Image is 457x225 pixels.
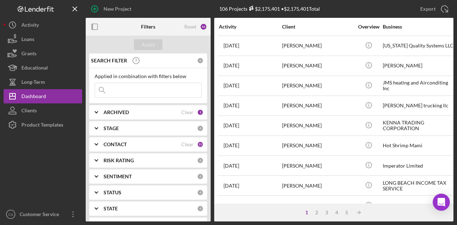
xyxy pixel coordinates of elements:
div: Long-Term [21,75,45,91]
div: [PERSON_NAME] [282,76,353,95]
button: Apply [134,39,162,50]
div: Export [420,2,436,16]
div: Business [383,24,454,30]
div: Apply [142,39,155,50]
div: Activity [219,24,281,30]
div: Applied in combination with filters below [95,73,202,79]
button: Grants [4,46,82,61]
div: 2 [312,210,322,215]
div: [PERSON_NAME] [383,56,454,75]
time: 2025-08-28 19:02 [224,203,239,209]
b: SEARCH FILTER [91,58,127,63]
div: 0 [197,189,204,196]
div: 15 [197,141,204,148]
div: Grants [21,46,36,62]
time: 2025-09-05 02:58 [224,163,239,169]
time: 2025-09-06 22:04 [224,63,239,68]
div: Flat Black Art Supply Inc [383,196,454,215]
div: Imperator Limited [383,156,454,175]
div: KENNA TRADING CORPORATION [383,116,454,135]
div: [PERSON_NAME] [282,156,353,175]
div: [PERSON_NAME] [282,176,353,195]
b: Filters [141,24,155,30]
div: Customer Service [18,207,64,223]
b: STATUS [104,190,121,195]
button: Dashboard [4,89,82,103]
b: ARCHIVED [104,109,129,115]
div: 16 [200,23,207,30]
time: 2025-09-05 20:47 [224,103,239,108]
div: JMS heating and Airconditing Inc [383,76,454,95]
div: [PERSON_NAME] [282,56,353,75]
button: Product Templates [4,118,82,132]
text: CS [8,213,13,216]
div: 106 Projects • $2,175,401 Total [219,6,320,12]
b: STATE [104,206,118,211]
time: 2025-08-29 21:00 [224,143,239,148]
div: Dashboard [21,89,46,105]
div: Product Templates [21,118,63,134]
div: Educational [21,61,48,77]
div: 0 [197,205,204,212]
div: 0 [197,57,204,64]
div: Clear [181,142,194,147]
div: [PERSON_NAME] [282,136,353,155]
div: Overview [355,24,382,30]
div: Activity [21,18,39,34]
button: Loans [4,32,82,46]
div: [PERSON_NAME] [282,96,353,115]
div: 0 [197,125,204,132]
div: Client [282,24,353,30]
button: Export [413,2,453,16]
div: Clear [181,109,194,115]
div: [PERSON_NAME] [282,116,353,135]
div: 3 [322,210,332,215]
div: 5 [342,210,352,215]
div: [PERSON_NAME] trucking llc [383,96,454,115]
div: Clients [21,103,37,119]
div: $2,175,401 [247,6,280,12]
div: New Project [104,2,131,16]
div: 1 [302,210,312,215]
div: Reset [184,24,196,30]
div: 1 [197,109,204,116]
button: New Project [86,2,139,16]
time: 2025-09-04 23:47 [224,83,239,88]
div: Hot Shrimp Mami [383,136,454,155]
div: 0 [197,157,204,164]
b: STAGE [104,126,119,131]
button: CSCustomer Service [4,207,82,221]
div: Open Intercom Messenger [433,194,450,211]
button: Long-Term [4,75,82,89]
time: 2025-08-26 20:40 [224,183,239,189]
div: [US_STATE] Quality Systems LLC [383,36,454,55]
b: CONTACT [104,142,127,147]
time: 2025-09-02 20:27 [224,123,239,128]
button: Educational [4,61,82,75]
div: 4 [332,210,342,215]
b: RISK RATING [104,158,134,163]
button: Clients [4,103,82,118]
button: Activity [4,18,82,32]
div: 0 [197,173,204,180]
div: LONG BEACH INCOME TAX SERVICE [383,176,454,195]
b: SENTIMENT [104,174,132,179]
div: [PERSON_NAME] [282,196,353,215]
time: 2025-09-07 01:28 [224,43,239,48]
div: [PERSON_NAME] [282,36,353,55]
div: Loans [21,32,34,48]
